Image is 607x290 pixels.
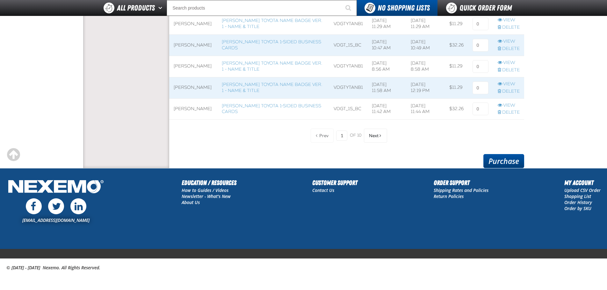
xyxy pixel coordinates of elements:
a: Contact Us [312,187,334,193]
td: VDGTYTANB1 [329,77,367,98]
button: Next Page [364,129,387,143]
a: Order History [564,199,592,205]
span: No Shopping Lists [378,4,430,12]
a: [PERSON_NAME] Toyota Name Badge Ver. 1 - Name & Title [222,18,322,29]
input: 0 [473,103,488,115]
td: [PERSON_NAME] [169,35,217,56]
a: Delete row action [498,110,520,116]
input: 0 [473,39,488,52]
td: [DATE] 11:44 AM [406,98,445,120]
td: [PERSON_NAME] [169,98,217,120]
td: [PERSON_NAME] [169,56,217,77]
td: VDGTYTANB1 [329,56,367,77]
td: [DATE] 8:56 AM [367,56,406,77]
a: Return Policies [434,193,464,199]
td: $32.26 [445,35,468,56]
a: Shopping List [564,193,591,199]
td: [DATE] 11:29 AM [367,13,406,35]
a: View row action [498,17,520,23]
td: [DATE] 11:58 AM [367,77,406,98]
a: [PERSON_NAME] Toyota 1-sided Business Cards [222,103,321,115]
td: VDGT_1S_BC [329,35,367,56]
input: 0 [473,18,488,30]
a: Purchase [483,154,524,168]
a: Shipping Rates and Policies [434,187,488,193]
div: Scroll to the top [6,148,20,162]
a: [EMAIL_ADDRESS][DOMAIN_NAME] [22,217,90,223]
td: $11.29 [445,56,468,77]
a: [PERSON_NAME] Toyota Name Badge Ver. 1 - Name & Title [222,82,322,93]
td: [PERSON_NAME] [169,77,217,98]
td: VDGT_1S_BC [329,98,367,120]
a: Order by SKU [564,205,591,211]
input: 0 [473,81,488,94]
td: VDGTYTANB1 [329,13,367,35]
h2: Order Support [434,178,488,187]
a: Newsletter - What's New [182,193,231,199]
a: Upload CSV Order [564,187,601,193]
span: of 10 [350,133,361,138]
td: [DATE] 11:29 AM [406,13,445,35]
a: How to Guides / Videos [182,187,228,193]
td: [DATE] 10:47 AM [367,35,406,56]
td: $11.29 [445,13,468,35]
a: [PERSON_NAME] Toyota 1-sided Business Cards [222,39,321,51]
a: View row action [498,103,520,109]
h2: My Account [564,178,601,187]
span: Next Page [369,133,379,138]
a: [PERSON_NAME] Toyota Name Badge Ver. 1 - Name & Title [222,60,322,72]
td: [DATE] 10:49 AM [406,35,445,56]
td: [DATE] 8:58 AM [406,56,445,77]
a: View row action [498,81,520,87]
a: Delete row action [498,88,520,95]
a: Delete row action [498,25,520,31]
img: Nexemo Logo [6,178,105,197]
td: [PERSON_NAME] [169,13,217,35]
td: $32.26 [445,98,468,120]
input: Current page number [336,131,347,141]
td: $11.29 [445,77,468,98]
h2: Customer Support [312,178,358,187]
a: View row action [498,39,520,45]
input: 0 [473,60,488,73]
a: Delete row action [498,67,520,73]
a: View row action [498,60,520,66]
a: Delete row action [498,46,520,52]
a: About Us [182,199,200,205]
td: [DATE] 12:19 PM [406,77,445,98]
td: [DATE] 11:42 AM [367,98,406,120]
span: All Products [117,2,155,14]
h2: Education / Resources [182,178,236,187]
